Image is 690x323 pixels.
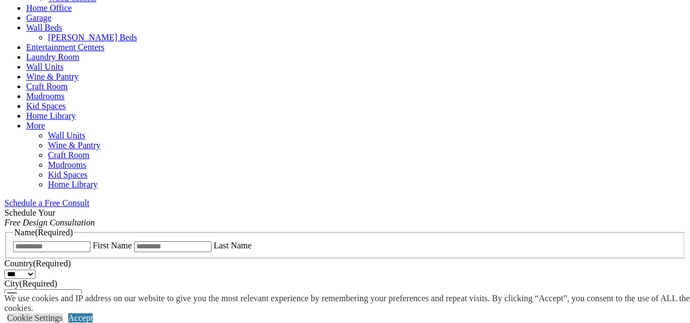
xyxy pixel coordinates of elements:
[48,170,87,179] a: Kid Spaces
[26,62,63,71] a: Wall Units
[26,101,65,111] a: Kid Spaces
[4,198,89,208] a: Schedule a Free Consult (opens a dropdown menu)
[68,313,93,322] a: Accept
[7,313,63,322] a: Cookie Settings
[20,279,57,288] span: (Required)
[4,259,71,268] label: Country
[33,259,70,268] span: (Required)
[35,228,73,237] span: (Required)
[26,82,68,91] a: Craft Room
[48,160,86,169] a: Mudrooms
[26,121,45,130] a: More menu text will display only on big screen
[48,150,89,160] a: Craft Room
[4,294,690,313] div: We use cookies and IP address on our website to give you the most relevant experience by remember...
[93,241,132,250] label: First Name
[13,228,74,237] legend: Name
[4,218,95,227] em: Free Design Consultation
[48,180,98,189] a: Home Library
[4,279,57,288] label: City
[26,13,51,22] a: Garage
[26,92,64,101] a: Mudrooms
[26,3,72,13] a: Home Office
[26,42,105,52] a: Entertainment Centers
[26,111,76,120] a: Home Library
[214,241,252,250] label: Last Name
[48,141,100,150] a: Wine & Pantry
[48,33,137,42] a: [PERSON_NAME] Beds
[48,131,85,140] a: Wall Units
[4,208,95,227] span: Schedule Your
[26,52,79,62] a: Laundry Room
[26,72,79,81] a: Wine & Pantry
[26,23,62,32] a: Wall Beds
